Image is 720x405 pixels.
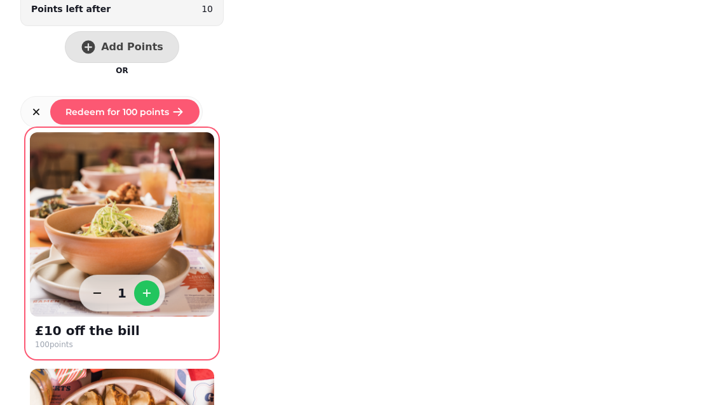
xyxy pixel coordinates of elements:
div: 100 points [35,340,73,350]
p: £10 off the bill [35,322,140,340]
p: 1 [112,284,132,302]
button: Add Points [65,31,179,63]
span: Add Points [101,42,163,52]
p: 10 [201,3,213,15]
p: OR [116,65,128,76]
span: Redeem for 100 points [65,107,169,116]
p: Points left after [31,3,111,15]
img: £10 off the bill [30,132,214,317]
button: Redeem for 100 points [50,99,200,125]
